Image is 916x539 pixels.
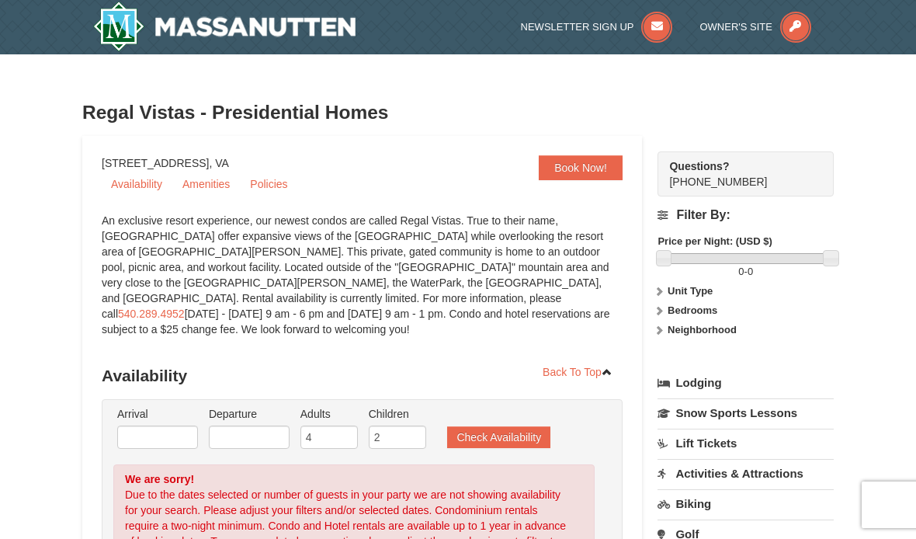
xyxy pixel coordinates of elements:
a: Policies [241,172,297,196]
label: Children [369,406,426,422]
span: 0 [738,266,744,277]
strong: We are sorry! [125,473,194,485]
a: Activities & Attractions [658,459,834,488]
strong: Questions? [669,160,729,172]
label: Adults [300,406,358,422]
h3: Availability [102,360,623,391]
a: Owner's Site [699,21,811,33]
strong: Neighborhood [668,324,737,336]
label: Arrival [117,406,198,422]
a: Lift Tickets [658,429,834,457]
button: Check Availability [447,426,550,448]
a: 540.289.4952 [118,308,185,320]
h4: Filter By: [658,208,834,222]
a: Newsletter Sign Up [521,21,673,33]
a: Back To Top [533,360,623,384]
strong: Price per Night: (USD $) [658,235,772,247]
strong: Unit Type [668,285,713,297]
a: Availability [102,172,172,196]
a: Massanutten Resort [93,2,356,51]
a: Book Now! [539,155,623,180]
span: 0 [748,266,753,277]
h3: Regal Vistas - Presidential Homes [82,97,834,128]
a: Snow Sports Lessons [658,398,834,427]
label: - [658,264,834,280]
span: Owner's Site [699,21,772,33]
div: An exclusive resort experience, our newest condos are called Regal Vistas. True to their name, [G... [102,213,623,353]
strong: Bedrooms [668,304,717,316]
img: Massanutten Resort Logo [93,2,356,51]
a: Amenities [173,172,239,196]
label: Departure [209,406,290,422]
span: Newsletter Sign Up [521,21,634,33]
a: Lodging [658,369,834,397]
span: [PHONE_NUMBER] [669,158,806,188]
a: Biking [658,489,834,518]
